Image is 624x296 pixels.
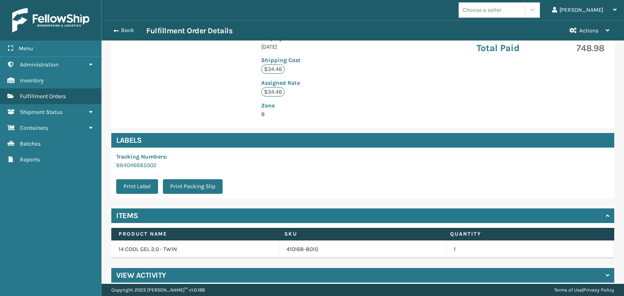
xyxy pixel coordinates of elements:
[111,284,205,296] p: Copyright 2023 [PERSON_NAME]™ v 1.0.188
[554,287,582,293] a: Terms of Use
[116,153,167,160] span: Tracking Numbers :
[463,6,501,14] div: Choose a seller
[20,109,63,116] span: Shipment Status
[450,230,601,238] label: Quantity
[116,270,166,280] h4: View Activity
[446,240,614,258] td: 1
[579,27,598,34] span: Actions
[119,230,269,238] label: Product Name
[583,287,614,293] a: Privacy Policy
[20,124,48,131] span: Containers
[261,101,373,110] p: Zone
[109,27,146,34] button: Back
[261,56,373,64] p: Shipping Cost
[111,133,614,148] h4: Labels
[20,77,44,84] span: Inventory
[20,156,40,163] span: Reports
[261,101,373,118] span: 8
[116,162,156,169] a: 884046685002
[562,21,617,41] button: Actions
[477,42,535,54] p: Total Paid
[146,26,232,36] h3: Fulfillment Order Details
[261,43,373,51] p: [DATE]
[286,245,318,253] a: 410168-8010
[284,230,435,238] label: SKU
[20,140,41,147] span: Batches
[111,240,279,258] td: 14 COOL GEL 2.0 - TWIN
[116,211,138,221] h4: Items
[19,45,33,52] span: Menu
[20,61,58,68] span: Administration
[163,179,223,194] button: Print Packing Slip
[116,179,158,194] button: Print Label
[261,87,285,97] p: $34.46
[20,93,66,100] span: Fulfillment Orders
[12,8,89,32] img: logo
[546,42,604,54] p: 748.98
[261,79,373,87] p: Assigned Rate
[261,64,285,74] p: $34.46
[554,284,614,296] div: |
